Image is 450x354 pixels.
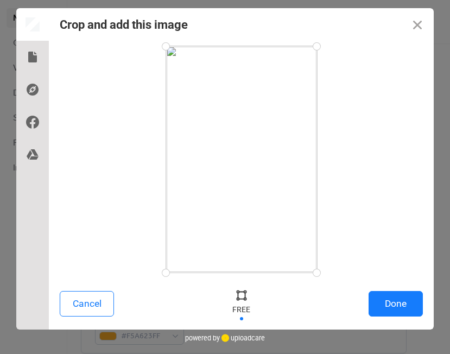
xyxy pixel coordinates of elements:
div: Crop and add this image [60,18,188,31]
a: uploadcare [220,334,265,342]
div: Google Drive [16,138,49,171]
div: Facebook [16,106,49,138]
div: Preview [16,8,49,41]
button: Close [401,8,434,41]
div: Direct Link [16,73,49,106]
button: Done [369,291,423,317]
div: Local Files [16,41,49,73]
button: Cancel [60,291,114,317]
div: powered by [185,330,265,346]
